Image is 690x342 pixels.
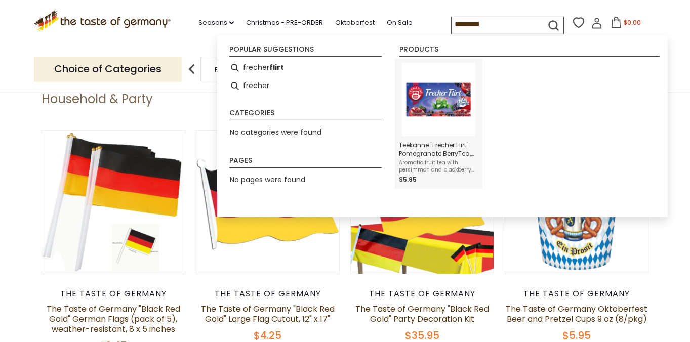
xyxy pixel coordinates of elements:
[395,59,482,189] li: Teekanne "Frecher Flirt" Pomegranate BerryTea, 45g
[225,59,386,77] li: frecher flirt
[505,289,649,299] div: The Taste of Germany
[201,303,335,325] a: The Taste of Germany "Black Red Gold" Large Flag Cutout, 12" x 17"
[506,303,647,325] a: The Taste of Germany Oktoberfest Beer and Pretzel Cups 9 oz (8/pkg)
[604,17,647,32] button: $0.00
[229,46,382,57] li: Popular suggestions
[399,46,660,57] li: Products
[42,131,185,274] img: The Taste of Germany "Black Red Gold" German Flags (pack of 5), weather-resistant, 8 x 5 inches
[269,62,284,73] b: flirt
[225,77,386,95] li: frecher
[198,17,234,28] a: Seasons
[355,303,489,325] a: The Taste of Germany "Black Red Gold" Party Decoration Kit
[42,289,186,299] div: The Taste of Germany
[402,63,475,136] img: Teekanne Frecher Flirt
[196,131,340,274] img: The Taste of Germany "Black Red Gold" Large Flag Cutout, 12" x 17"
[335,17,375,28] a: Oktoberfest
[47,303,180,335] a: The Taste of Germany "Black Red Gold" German Flags (pack of 5), weather-resistant, 8 x 5 inches
[230,127,321,137] span: No categories were found
[215,66,273,73] a: Food By Category
[196,289,340,299] div: The Taste of Germany
[182,59,202,79] img: previous arrow
[399,159,478,174] span: Aromatic fruit tea with persimmon and blackberry flavors. Caffeine-free. Mixed and packed in [GEO...
[42,92,153,107] h1: Household & Party
[246,17,323,28] a: Christmas - PRE-ORDER
[230,175,305,185] span: No pages were found
[34,57,182,81] p: Choice of Categories
[217,36,668,218] div: Instant Search Results
[229,157,382,168] li: Pages
[350,289,495,299] div: The Taste of Germany
[229,109,382,120] li: Categories
[399,175,417,184] span: $5.95
[399,141,478,158] span: Teekanne "Frecher Flirt" Pomegranate BerryTea, 45g
[624,18,641,27] span: $0.00
[387,17,413,28] a: On Sale
[399,63,478,185] a: Teekanne Frecher FlirtTeekanne "Frecher Flirt" Pomegranate BerryTea, 45gAromatic fruit tea with p...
